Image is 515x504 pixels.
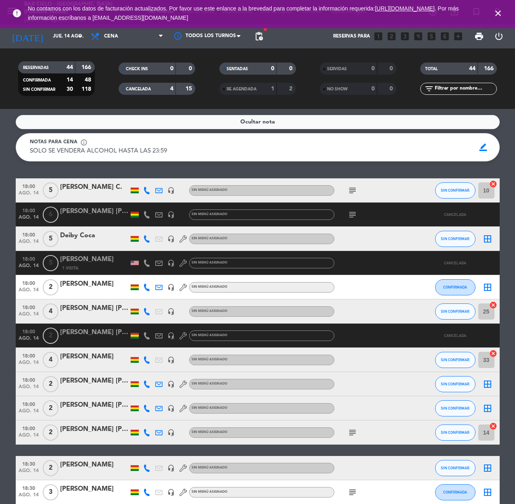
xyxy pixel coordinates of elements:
[19,492,39,502] span: ago. 14
[348,487,357,497] i: subject
[60,351,129,362] div: [PERSON_NAME]
[19,399,39,408] span: 18:00
[167,464,175,472] i: headset_mic
[435,328,475,344] button: CANCELADA
[19,278,39,287] span: 18:00
[425,67,438,71] span: TOTAL
[373,31,384,42] i: looks_one
[19,230,39,239] span: 18:00
[19,336,39,345] span: ago. 14
[400,31,410,42] i: looks_3
[390,86,394,92] strong: 0
[60,206,129,217] div: [PERSON_NAME] [PERSON_NAME]
[390,66,394,71] strong: 0
[43,279,58,295] span: 2
[19,205,39,215] span: 18:00
[475,140,491,155] span: border_color
[43,182,58,199] span: 5
[348,428,357,437] i: subject
[192,213,227,216] span: Sin menú asignado
[19,384,39,393] span: ago. 14
[192,310,227,313] span: Sin menú asignado
[60,230,129,241] div: Deiby Coca
[483,234,492,244] i: border_all
[441,466,469,470] span: SIN CONFIRMAR
[327,67,347,71] span: SERVIDAS
[43,425,58,441] span: 2
[435,279,475,295] button: CONFIRMADA
[19,360,39,369] span: ago. 14
[167,284,175,291] i: headset_mic
[19,326,39,336] span: 18:00
[23,88,55,92] span: SIN CONFIRMAR
[443,285,467,289] span: CONFIRMADA
[435,255,475,271] button: CANCELADA
[19,190,39,200] span: ago. 14
[85,77,93,83] strong: 48
[444,333,466,338] span: CANCELADA
[441,382,469,386] span: SIN CONFIRMAR
[489,422,497,430] i: cancel
[441,188,469,192] span: SIN CONFIRMAR
[441,358,469,362] span: SIN CONFIRMAR
[424,84,434,94] i: filter_list
[167,381,175,388] i: headset_mic
[43,207,58,223] span: 6
[19,215,39,224] span: ago. 14
[6,27,49,45] i: [DATE]
[80,139,88,146] span: info_outline
[60,303,129,314] div: [PERSON_NAME] [PERSON_NAME] Monasterios
[192,490,227,494] span: Sin menú asignado
[60,182,129,192] div: [PERSON_NAME] C.
[19,423,39,433] span: 18:00
[483,282,492,292] i: border_all
[167,211,175,218] i: headset_mic
[413,31,423,42] i: looks_4
[60,400,129,410] div: [PERSON_NAME] [PERSON_NAME]
[19,375,39,384] span: 18:00
[19,239,39,248] span: ago. 14
[435,425,475,441] button: SIN CONFIRMAR
[126,67,148,71] span: CHECK INS
[489,301,497,309] i: cancel
[435,207,475,223] button: CANCELADA
[435,484,475,500] button: CONFIRMADA
[167,405,175,412] i: headset_mic
[67,65,73,70] strong: 44
[453,31,463,42] i: add_box
[289,86,294,92] strong: 2
[43,231,58,247] span: 5
[371,86,375,92] strong: 0
[167,356,175,364] i: headset_mic
[192,406,227,410] span: Sin menú asignado
[19,287,39,297] span: ago. 14
[483,379,492,389] i: border_all
[192,285,227,289] span: Sin menú asignado
[81,65,93,70] strong: 166
[333,33,370,39] span: Reservas para
[489,180,497,188] i: cancel
[19,181,39,190] span: 18:00
[167,429,175,436] i: headset_mic
[435,303,475,320] button: SIN CONFIRMAR
[19,351,39,360] span: 18:00
[469,66,475,71] strong: 44
[60,460,129,470] div: [PERSON_NAME]
[192,237,227,240] span: Sin menú asignado
[426,31,437,42] i: looks_5
[67,77,73,83] strong: 14
[67,86,73,92] strong: 30
[435,352,475,368] button: SIN CONFIRMAR
[167,259,175,267] i: headset_mic
[371,66,375,71] strong: 0
[474,31,484,41] span: print
[483,487,492,497] i: border_all
[170,66,173,71] strong: 0
[167,235,175,243] i: headset_mic
[23,66,49,70] span: RESERVADAS
[271,86,274,92] strong: 1
[441,236,469,241] span: SIN CONFIRMAR
[43,352,58,368] span: 4
[60,327,129,338] div: [PERSON_NAME] [PERSON_NAME]
[19,254,39,263] span: 18:00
